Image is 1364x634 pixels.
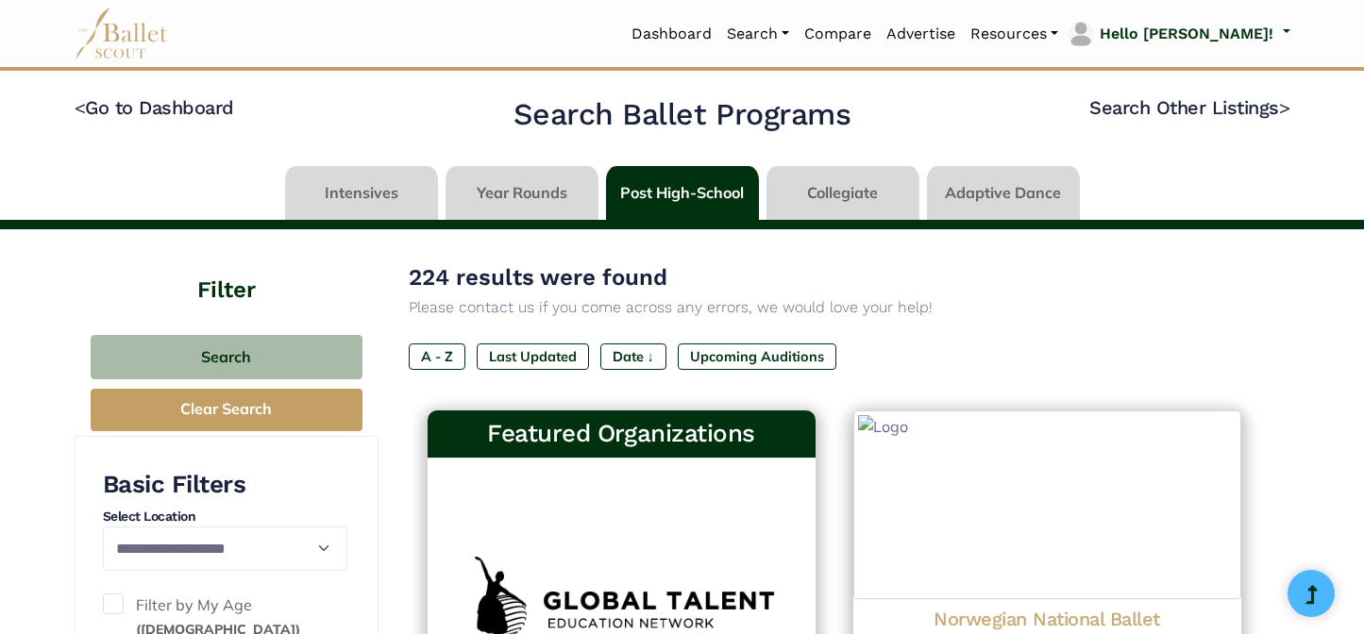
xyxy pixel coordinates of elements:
[75,95,86,119] code: <
[103,469,347,501] h3: Basic Filters
[1279,95,1290,119] code: >
[868,607,1226,631] h4: Norwegian National Ballet
[853,410,1241,599] img: Logo
[409,343,465,370] label: A - Z
[75,229,379,307] h4: Filter
[409,295,1260,320] p: Please contact us if you come across any errors, we would love your help!
[797,14,879,54] a: Compare
[91,389,362,431] button: Clear Search
[514,95,850,135] h2: Search Ballet Programs
[963,14,1066,54] a: Resources
[678,343,836,370] label: Upcoming Auditions
[443,418,800,450] h3: Featured Organizations
[442,166,602,220] li: Year Rounds
[923,166,1084,220] li: Adaptive Dance
[763,166,923,220] li: Collegiate
[602,166,763,220] li: Post High-School
[600,343,666,370] label: Date ↓
[879,14,963,54] a: Advertise
[1066,19,1289,49] a: profile picture Hello [PERSON_NAME]!
[719,14,797,54] a: Search
[624,14,719,54] a: Dashboard
[1068,21,1094,47] img: profile picture
[1089,96,1289,119] a: Search Other Listings>
[103,508,347,526] h4: Select Location
[75,96,234,119] a: <Go to Dashboard
[1100,22,1273,46] p: Hello [PERSON_NAME]!
[281,166,442,220] li: Intensives
[477,343,589,370] label: Last Updated
[409,264,667,291] span: 224 results were found
[91,335,362,379] button: Search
